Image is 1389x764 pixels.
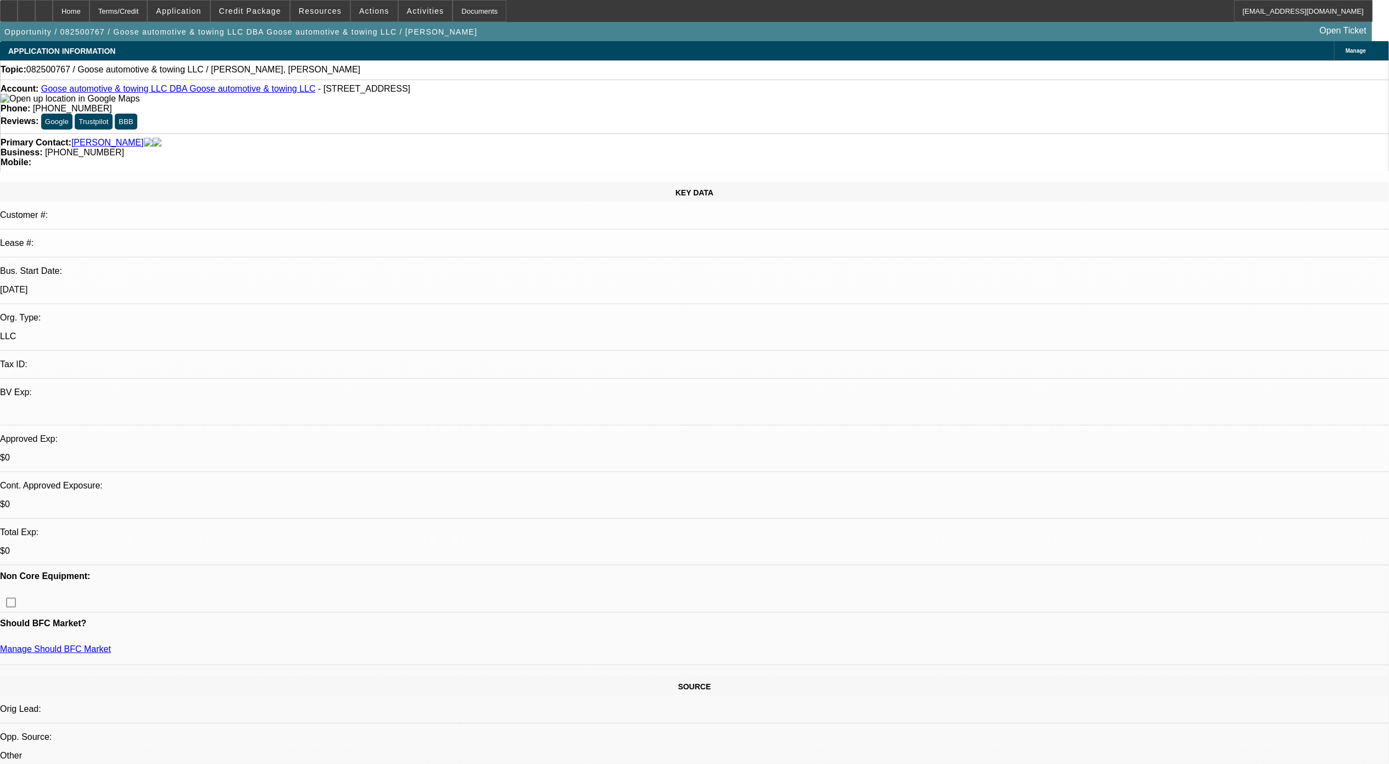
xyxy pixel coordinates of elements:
[33,104,112,113] span: [PHONE_NUMBER]
[318,84,410,93] span: - [STREET_ADDRESS]
[299,7,342,15] span: Resources
[407,7,444,15] span: Activities
[26,65,360,75] span: 082500767 / Goose automotive & towing LLC / [PERSON_NAME], [PERSON_NAME]
[211,1,289,21] button: Credit Package
[359,7,389,15] span: Actions
[1,94,140,103] a: View Google Maps
[351,1,398,21] button: Actions
[115,114,137,130] button: BBB
[144,138,153,148] img: facebook-icon.png
[1,84,38,93] strong: Account:
[41,114,72,130] button: Google
[45,148,124,157] span: [PHONE_NUMBER]
[156,7,201,15] span: Application
[678,682,711,691] span: SOURCE
[676,188,713,197] span: KEY DATA
[1,138,71,148] strong: Primary Contact:
[71,138,144,148] a: [PERSON_NAME]
[8,47,115,55] span: APPLICATION INFORMATION
[399,1,453,21] button: Activities
[4,27,477,36] span: Opportunity / 082500767 / Goose automotive & towing LLC DBA Goose automotive & towing LLC / [PERS...
[1,116,38,126] strong: Reviews:
[219,7,281,15] span: Credit Package
[1,94,140,104] img: Open up location in Google Maps
[75,114,112,130] button: Trustpilot
[1,158,31,167] strong: Mobile:
[1346,48,1366,54] span: Manage
[153,138,161,148] img: linkedin-icon.png
[41,84,316,93] a: Goose automotive & towing LLC DBA Goose automotive & towing LLC
[1,104,30,113] strong: Phone:
[1315,21,1371,40] a: Open Ticket
[148,1,209,21] button: Application
[291,1,350,21] button: Resources
[1,148,42,157] strong: Business:
[1,65,26,75] strong: Topic:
